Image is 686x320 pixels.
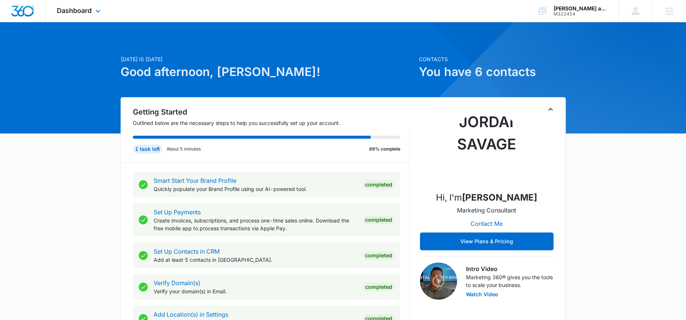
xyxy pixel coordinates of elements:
[363,215,394,224] div: Completed
[466,264,554,273] h3: Intro Video
[154,217,357,232] p: Create invoices, subscriptions, and process one-time sales online. Download the free mobile app t...
[154,256,357,264] p: Add at least 5 contacts in [GEOGRAPHIC_DATA].
[457,206,516,215] p: Marketing Consultant
[133,106,410,118] h2: Getting Started
[121,55,414,63] p: [DATE] is [DATE]
[20,43,26,49] img: tab_domain_overview_orange.svg
[554,6,608,11] div: account name
[554,11,608,17] div: account id
[363,180,394,189] div: Completed
[19,19,82,25] div: Domain: [DOMAIN_NAME]
[154,208,201,216] a: Set Up Payments
[420,232,554,250] button: View Plans & Pricing
[363,251,394,260] div: Completed
[462,192,537,203] strong: [PERSON_NAME]
[154,177,236,184] a: Smart Start Your Brand Profile
[21,12,36,18] div: v 4.0.25
[419,55,566,63] p: Contacts
[363,283,394,291] div: Completed
[121,63,414,81] h1: Good afternoon, [PERSON_NAME]!
[154,185,357,193] p: Quickly populate your Brand Profile using our AI-powered tool.
[28,44,66,49] div: Domain Overview
[419,63,566,81] h1: You have 6 contacts
[154,248,220,255] a: Set Up Contacts in CRM
[154,279,200,287] a: Verify Domain(s)
[420,263,457,300] img: Intro Video
[133,145,162,154] div: 1 task left
[154,287,357,295] p: Verify your domain(s) in Email.
[12,12,18,18] img: logo_orange.svg
[450,111,524,185] img: Jordan Savage
[436,191,537,204] p: Hi, I'm
[463,215,510,232] button: Contact Me
[12,19,18,25] img: website_grey.svg
[369,146,400,152] p: 89% complete
[546,105,555,114] button: Toggle Collapse
[167,146,201,152] p: About 5 minutes
[466,273,554,289] p: Marketing 360® gives you the tools to scale your business.
[57,7,92,14] span: Dashboard
[133,119,410,127] p: Outlined below are the necessary steps to help you successfully set up your account.
[154,311,228,318] a: Add Location(s) in Settings
[74,43,80,49] img: tab_keywords_by_traffic_grey.svg
[82,44,125,49] div: Keywords by Traffic
[466,292,498,297] button: Watch Video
